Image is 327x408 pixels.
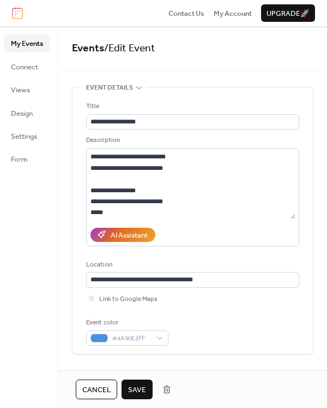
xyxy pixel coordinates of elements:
[11,108,33,119] span: Design
[86,368,132,379] span: Date and time
[11,38,43,49] span: My Events
[90,228,155,242] button: AI Assistant
[11,62,38,73] span: Connect
[86,82,133,93] span: Event details
[128,385,146,395] span: Save
[76,380,117,399] button: Cancel
[111,230,148,241] div: AI Assistant
[4,81,50,98] a: Views
[4,58,50,75] a: Connect
[104,38,155,58] span: / Edit Event
[12,7,23,19] img: logo
[4,127,50,145] a: Settings
[86,101,297,112] div: Title
[168,8,204,19] a: Contact Us
[112,333,151,344] span: #4A90E2FF
[4,104,50,122] a: Design
[99,294,158,305] span: Link to Google Maps
[122,380,153,399] button: Save
[261,4,315,22] button: Upgrade🚀
[11,154,28,165] span: Form
[214,8,252,19] a: My Account
[72,38,104,58] a: Events
[82,385,111,395] span: Cancel
[267,8,310,19] span: Upgrade 🚀
[86,317,166,328] div: Event color
[4,34,50,52] a: My Events
[11,85,30,96] span: Views
[86,135,297,146] div: Description
[11,131,37,142] span: Settings
[4,150,50,168] a: Form
[86,259,297,270] div: Location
